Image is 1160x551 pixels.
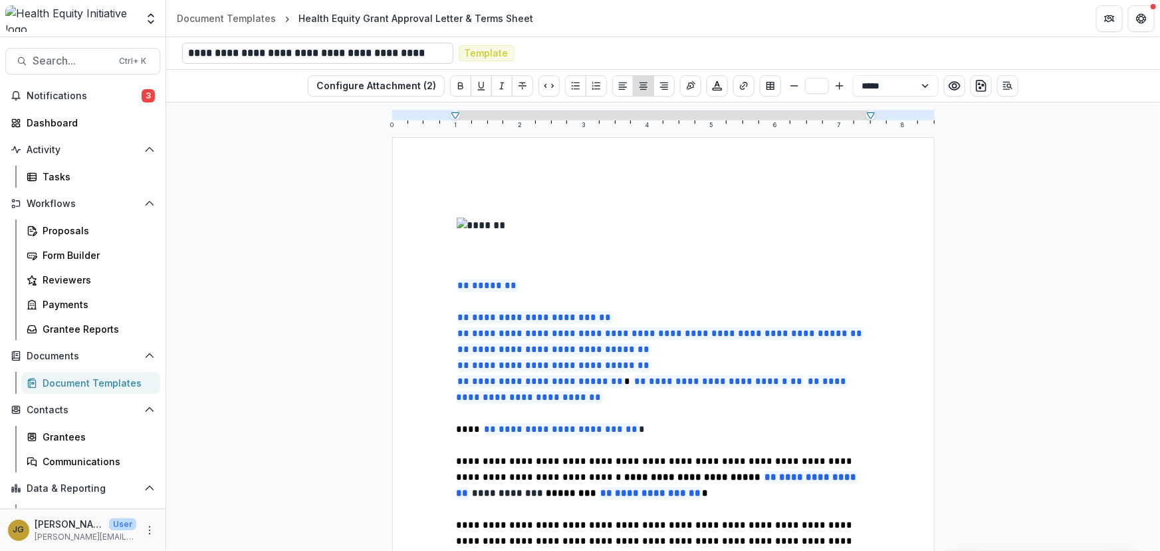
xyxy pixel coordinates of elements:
[786,78,802,94] button: Smaller
[43,322,150,336] div: Grantee Reports
[5,139,160,160] button: Open Activity
[298,11,533,25] div: Health Equity Grant Approval Letter & Terms Sheet
[21,244,160,266] a: Form Builder
[586,75,607,96] button: Ordered List
[491,75,513,96] button: Italicize
[21,166,160,188] a: Tasks
[43,430,150,444] div: Grantees
[27,91,142,102] span: Notifications
[142,5,160,32] button: Open entity switcher
[21,426,160,448] a: Grantees
[832,78,848,94] button: Bigger
[35,517,104,531] p: [PERSON_NAME]
[707,75,728,96] button: Choose font color
[172,9,281,28] a: Document Templates
[5,193,160,214] button: Open Workflows
[142,89,155,102] span: 3
[997,75,1018,96] button: Open Editor Sidebar
[21,293,160,315] a: Payments
[5,5,136,32] img: Health Equity Initiative logo
[680,75,701,96] button: Insert Signature
[633,75,654,96] button: Align Center
[465,48,509,59] span: Template
[27,144,139,156] span: Activity
[308,75,445,96] button: Configure Attachment (2)
[971,75,992,96] button: download-word
[177,11,276,25] div: Document Templates
[35,531,136,543] p: [PERSON_NAME][EMAIL_ADDRESS][PERSON_NAME][DATE][DOMAIN_NAME]
[43,273,150,287] div: Reviewers
[565,75,586,96] button: Bullet List
[21,269,160,291] a: Reviewers
[21,372,160,394] a: Document Templates
[21,504,160,526] a: Dashboard
[512,75,533,96] button: Strike
[5,478,160,499] button: Open Data & Reporting
[538,75,560,96] button: Code
[142,522,158,538] button: More
[43,376,150,390] div: Document Templates
[109,518,136,530] p: User
[1096,5,1123,32] button: Partners
[5,48,160,75] button: Search...
[733,75,754,96] button: Create link
[27,116,150,130] div: Dashboard
[21,220,160,242] a: Proposals
[653,75,675,96] button: Align Right
[27,483,139,494] span: Data & Reporting
[43,248,150,262] div: Form Builder
[21,318,160,340] a: Grantee Reports
[450,75,471,96] button: Bold
[5,85,160,106] button: Notifications3
[760,75,781,96] button: Insert Table
[1128,5,1155,32] button: Get Help
[5,345,160,367] button: Open Documents
[471,75,492,96] button: Underline
[43,455,150,468] div: Communications
[27,351,139,362] span: Documents
[43,224,150,238] div: Proposals
[27,198,139,210] span: Workflows
[5,399,160,421] button: Open Contacts
[43,170,150,184] div: Tasks
[13,526,25,534] div: Jenna Grant
[27,405,139,416] span: Contacts
[612,75,634,96] button: Align Left
[116,54,149,69] div: Ctrl + K
[21,451,160,472] a: Communications
[5,112,160,134] a: Dashboard
[172,9,538,28] nav: breadcrumb
[33,55,111,67] span: Search...
[43,297,150,311] div: Payments
[944,75,965,96] button: Preview preview-doc.pdf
